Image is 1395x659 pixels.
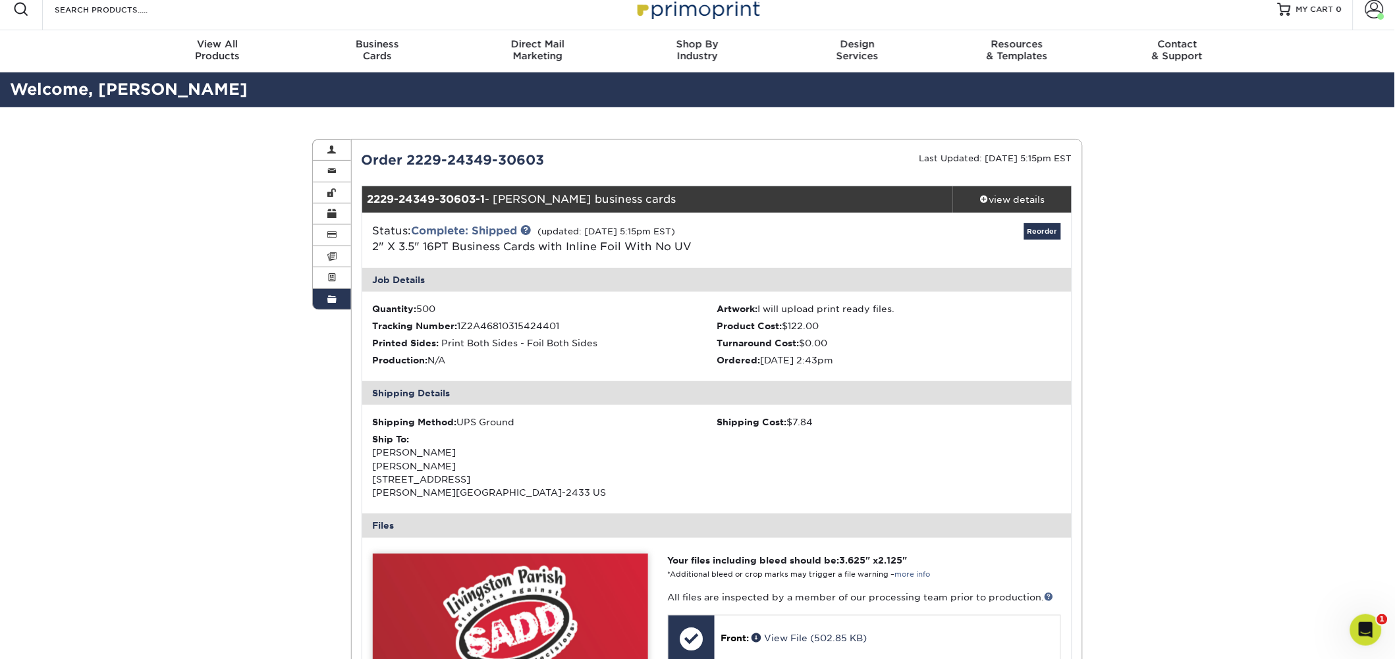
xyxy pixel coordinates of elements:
[352,150,717,170] div: Order 2229-24349-30603
[373,415,717,429] div: UPS Ground
[937,38,1097,50] span: Resources
[717,355,760,365] strong: Ordered:
[937,38,1097,62] div: & Templates
[618,30,778,72] a: Shop ByIndustry
[777,38,937,62] div: Services
[717,338,799,348] strong: Turnaround Cost:
[717,417,786,427] strong: Shipping Cost:
[668,555,908,566] strong: Your files including bleed should be: " x "
[879,555,903,566] span: 2.125
[373,433,717,500] div: [PERSON_NAME] [PERSON_NAME] [STREET_ADDRESS] [PERSON_NAME][GEOGRAPHIC_DATA]-2433 US
[1336,5,1342,14] span: 0
[717,319,1061,332] li: $122.00
[442,338,598,348] span: Print Both Sides - Foil Both Sides
[752,633,867,643] a: View File (502.85 KB)
[138,38,298,62] div: Products
[362,268,1072,292] div: Job Details
[298,30,458,72] a: BusinessCards
[1296,4,1334,15] span: MY CART
[362,514,1072,537] div: Files
[373,321,458,331] strong: Tracking Number:
[840,555,866,566] span: 3.625
[717,321,782,331] strong: Product Cost:
[138,30,298,72] a: View AllProducts
[458,321,560,331] span: 1Z2A46810315424401
[538,226,676,236] small: (updated: [DATE] 5:15pm EST)
[362,381,1072,405] div: Shipping Details
[458,38,618,62] div: Marketing
[373,338,439,348] strong: Printed Sides:
[1097,38,1257,50] span: Contact
[717,303,757,314] strong: Artwork:
[1097,38,1257,62] div: & Support
[1097,30,1257,72] a: Contact& Support
[373,354,717,367] li: N/A
[1024,223,1061,240] a: Reorder
[717,302,1061,315] li: I will upload print ready files.
[373,240,692,253] a: 2" X 3.5" 16PT Business Cards with Inline Foil With No UV
[953,186,1072,213] a: view details
[668,591,1061,604] p: All files are inspected by a member of our processing team prior to production.
[373,417,457,427] strong: Shipping Method:
[895,570,931,579] a: more info
[373,434,410,444] strong: Ship To:
[373,355,428,365] strong: Production:
[717,336,1061,350] li: $0.00
[919,153,1072,163] small: Last Updated: [DATE] 5:15pm EST
[458,30,618,72] a: Direct MailMarketing
[368,193,485,205] strong: 2229-24349-30603-1
[373,302,717,315] li: 500
[937,30,1097,72] a: Resources& Templates
[298,38,458,50] span: Business
[953,193,1072,206] div: view details
[362,186,954,213] div: - [PERSON_NAME] business cards
[777,38,937,50] span: Design
[458,38,618,50] span: Direct Mail
[717,354,1061,367] li: [DATE] 2:43pm
[138,38,298,50] span: View All
[298,38,458,62] div: Cards
[618,38,778,50] span: Shop By
[53,1,182,17] input: SEARCH PRODUCTS.....
[717,415,1061,429] div: $7.84
[721,633,750,643] span: Front:
[1350,614,1382,646] iframe: Intercom live chat
[373,303,417,314] strong: Quantity:
[363,223,835,255] div: Status:
[668,570,931,579] small: *Additional bleed or crop marks may trigger a file warning –
[777,30,937,72] a: DesignServices
[412,224,518,237] a: Complete: Shipped
[1377,614,1388,625] span: 1
[618,38,778,62] div: Industry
